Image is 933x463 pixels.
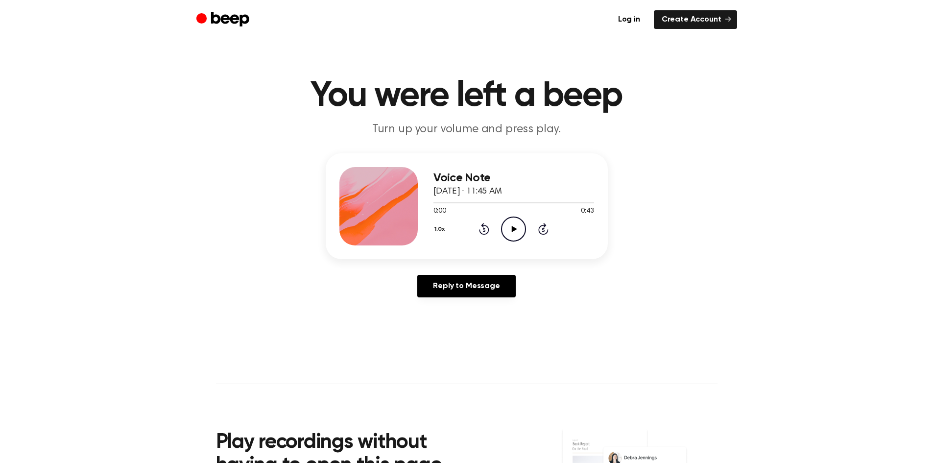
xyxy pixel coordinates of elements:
button: 1.0x [433,221,449,238]
h1: You were left a beep [216,78,718,114]
span: 0:43 [581,206,594,217]
span: [DATE] · 11:45 AM [433,187,502,196]
h3: Voice Note [433,171,594,185]
span: 0:00 [433,206,446,217]
a: Beep [196,10,252,29]
a: Create Account [654,10,737,29]
a: Reply to Message [417,275,515,297]
p: Turn up your volume and press play. [279,122,655,138]
a: Log in [610,10,648,29]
